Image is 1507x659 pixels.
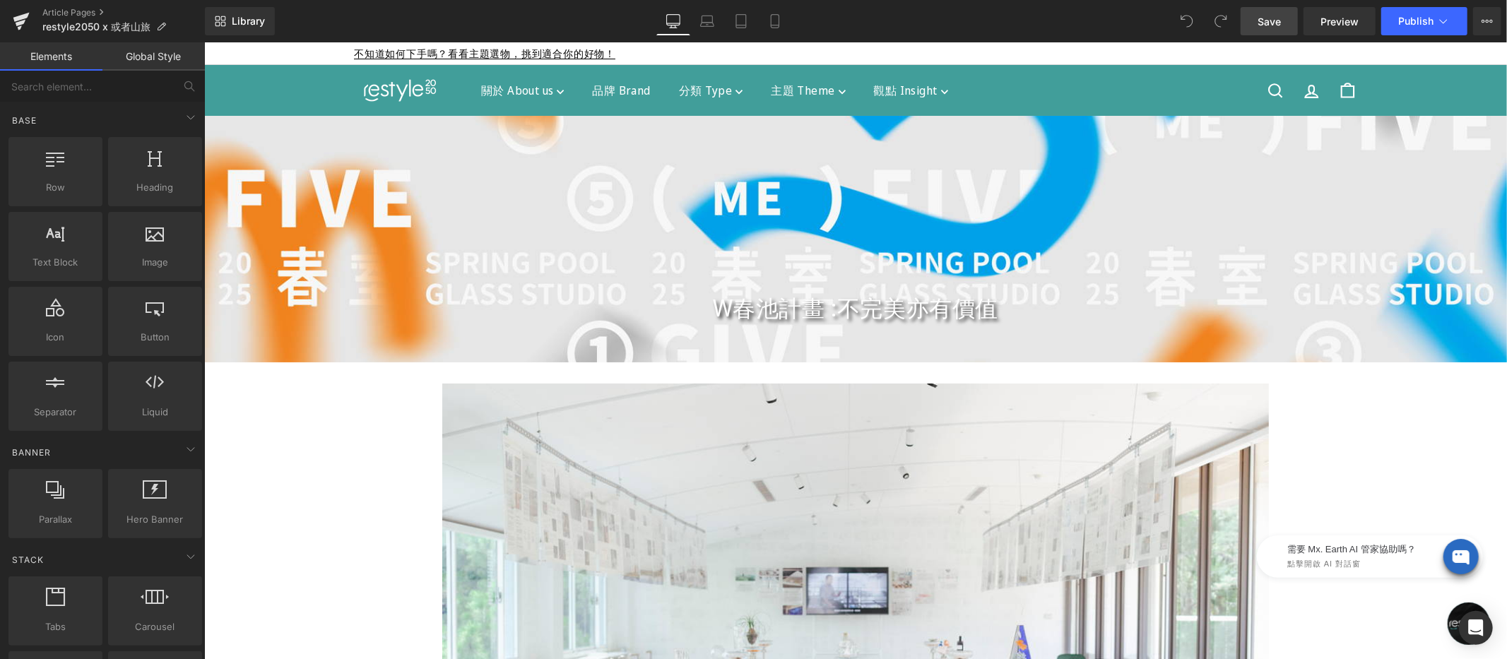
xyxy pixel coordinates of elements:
summary: 觀點 Insight [656,29,758,67]
iframe: Tiledesk Widget [1006,475,1289,546]
button: Undo [1173,7,1201,35]
button: Redo [1207,7,1235,35]
span: Image [112,255,198,270]
span: Base [11,114,38,127]
span: Separator [13,405,98,420]
span: Library [232,15,265,28]
a: New Library [205,7,275,35]
span: Row [13,180,98,195]
span: Text Block [13,255,98,270]
span: Liquid [112,405,198,420]
a: Global Style [102,42,205,71]
button: More [1473,7,1501,35]
span: Stack [11,553,45,566]
summary: 分類 Type [461,29,553,67]
a: Desktop [656,7,690,35]
img: restyle2050 [150,33,242,63]
span: Icon [13,330,98,345]
summary: 主題 Theme [552,29,655,67]
span: restyle2050 x 或者山旅 [42,21,150,32]
a: 購物車 [1125,28,1162,69]
span: Parallax [13,512,98,527]
span: Heading [112,180,198,195]
span: Carousel [112,619,198,634]
summary: 關於 About us [263,29,374,67]
a: Preview [1304,7,1376,35]
button: Publish [1381,7,1467,35]
a: 打開聊天 [1243,560,1286,602]
span: Button [112,330,198,345]
a: 不知道如何下手嗎？看看主題選物，挑到適合你的好物！ [150,4,411,18]
div: Primary [263,29,906,67]
a: Mobile [758,7,792,35]
span: Hero Banner [112,512,198,527]
span: Publish [1398,16,1434,27]
span: Save [1258,14,1281,29]
span: Tabs [13,619,98,634]
a: Article Pages [42,7,205,18]
span: Preview [1320,14,1359,29]
a: Tablet [724,7,758,35]
div: Open Intercom Messenger [1459,611,1493,645]
span: Banner [11,446,52,459]
a: Laptop [690,7,724,35]
a: 品牌 Brand [374,29,460,67]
